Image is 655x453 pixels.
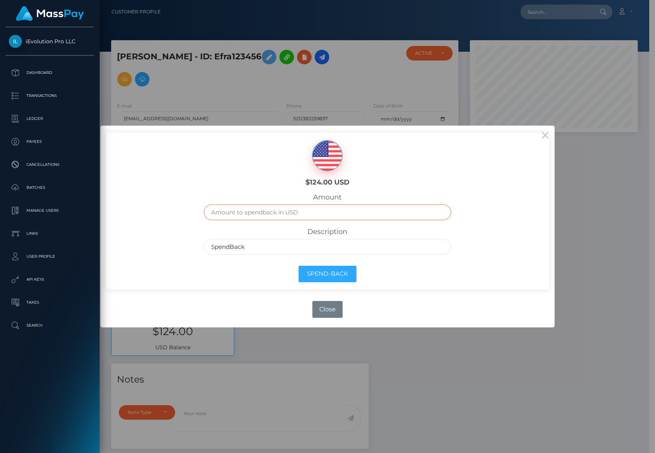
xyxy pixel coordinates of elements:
[9,251,91,262] p: User Profile
[272,178,383,187] h6: $124.00 USD
[6,38,94,45] span: iEvolution Pro LLC
[204,204,451,220] input: Amount to spendback in USD
[9,182,91,193] p: Batches
[9,159,91,170] p: Cancellations
[9,35,22,48] img: iEvolution Pro LLC
[9,67,91,78] p: Dashboard
[9,320,91,331] p: Search
[9,274,91,285] p: API Keys
[312,301,342,318] button: Close
[9,228,91,239] p: Links
[313,193,341,201] label: Amount
[9,205,91,216] p: Manage Users
[307,227,347,236] label: Description
[9,90,91,101] p: Transactions
[536,126,555,144] button: Close this dialog
[9,136,91,147] p: Payees
[9,297,91,308] p: Taxes
[299,266,356,282] button: Spend-Back
[16,6,84,21] img: MassPay Logo
[204,239,451,255] input: Description
[9,113,91,124] p: Ledger
[312,141,342,171] img: USD.png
